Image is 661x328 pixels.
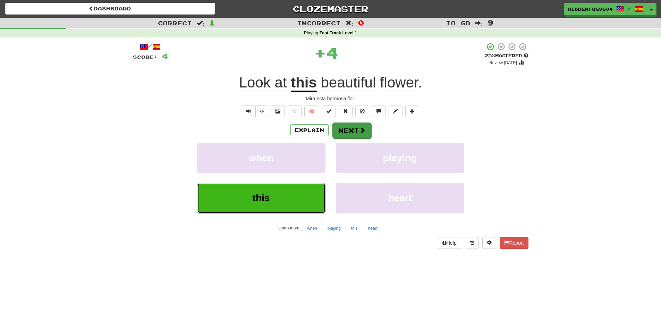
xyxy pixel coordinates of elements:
[133,95,528,102] div: Mira esta hermosa flor.
[239,74,271,91] span: Look
[466,237,479,249] button: Round history (alt+y)
[488,18,493,27] span: 9
[355,106,369,117] button: Ignore sentence (alt+i)
[249,153,274,163] span: when
[326,44,338,61] span: 4
[372,106,386,117] button: Discuss sentence (alt+u)
[446,19,470,26] span: To go
[500,237,528,249] button: Report
[303,223,321,234] button: when
[383,153,417,163] span: playing
[564,3,647,15] a: HiddenFog9604 /
[332,123,371,138] button: Next
[475,20,483,26] span: :
[209,18,215,27] span: 1
[336,183,464,213] button: heart
[240,106,269,117] div: Text-to-speech controls
[322,106,336,117] button: Set this sentence to 100% Mastered (alt+m)
[255,106,269,117] button: ½
[317,74,422,91] span: .
[314,42,326,63] span: +
[242,106,256,117] button: Play sentence audio (ctl+space)
[405,106,419,117] button: Add to collection (alt+a)
[133,54,158,60] span: Score:
[274,74,287,91] span: at
[485,53,528,59] div: Mastered
[253,193,270,203] span: this
[162,52,168,60] span: 4
[278,226,300,230] small: Learn more:
[158,19,192,26] span: Correct
[291,74,317,92] u: this
[347,223,362,234] button: this
[290,124,329,136] button: Explain
[197,183,325,213] button: this
[226,3,435,15] a: Clozemaster
[346,20,353,26] span: :
[336,143,464,173] button: playing
[297,19,341,26] span: Incorrect
[380,74,418,91] span: flower
[339,106,353,117] button: Reset to 0% Mastered (alt+r)
[271,106,285,117] button: Show image (alt+x)
[438,237,463,249] button: Help!
[489,60,517,65] small: Review: [DATE]
[388,193,412,203] span: heart
[389,106,402,117] button: Edit sentence (alt+d)
[358,18,364,27] span: 0
[321,74,376,91] span: beautiful
[324,223,345,234] button: playing
[288,106,302,117] button: Favorite sentence (alt+f)
[133,42,168,51] div: /
[628,6,632,10] span: /
[5,3,215,15] a: Dashboard
[197,143,325,173] button: when
[304,106,319,117] button: 🧠
[568,6,613,12] span: HiddenFog9604
[320,31,357,35] strong: Fast Track Level 1
[197,20,204,26] span: :
[364,223,381,234] button: heart
[485,53,495,58] span: 25 %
